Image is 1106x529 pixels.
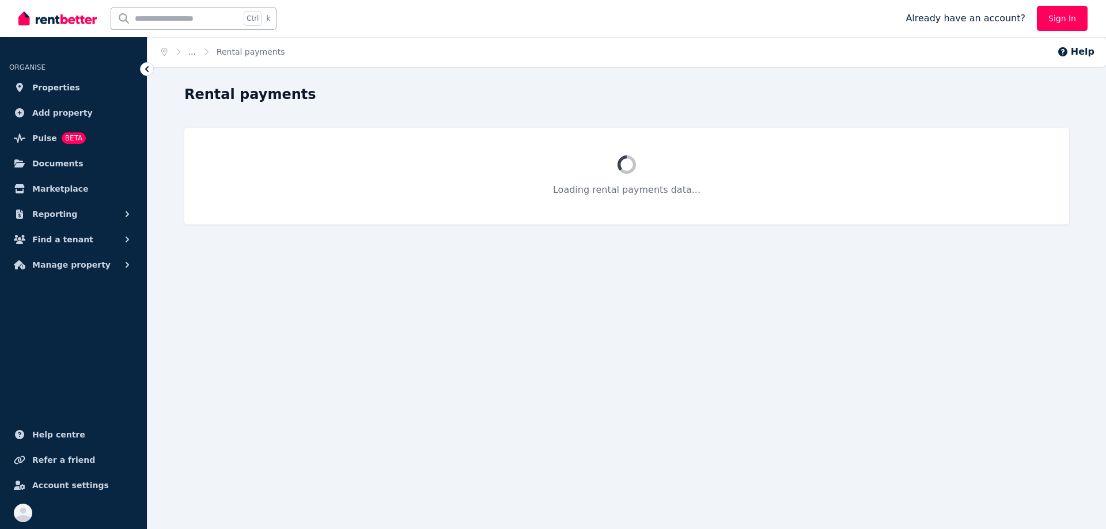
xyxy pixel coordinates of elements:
[906,12,1025,25] span: Already have an account?
[9,228,138,251] button: Find a tenant
[188,47,196,56] a: ...
[32,81,80,94] span: Properties
[62,132,86,144] span: BETA
[9,101,138,124] a: Add property
[147,37,299,67] nav: Breadcrumb
[1037,6,1088,31] a: Sign In
[32,131,57,145] span: Pulse
[9,63,46,71] span: ORGANISE
[18,10,97,27] img: RentBetter
[212,183,1041,197] p: Loading rental payments data...
[9,203,138,226] button: Reporting
[9,448,138,471] a: Refer a friend
[32,453,95,467] span: Refer a friend
[244,11,262,26] span: Ctrl
[1057,45,1094,59] button: Help
[32,258,111,272] span: Manage property
[9,127,138,150] a: PulseBETA
[9,152,138,175] a: Documents
[9,423,138,446] a: Help centre
[32,428,85,442] span: Help centre
[9,474,138,497] a: Account settings
[32,478,109,492] span: Account settings
[266,14,270,23] span: k
[9,177,138,200] a: Marketplace
[9,76,138,99] a: Properties
[32,157,84,170] span: Documents
[217,46,285,58] span: Rental payments
[32,182,88,196] span: Marketplace
[32,106,93,120] span: Add property
[184,85,316,104] h1: Rental payments
[32,207,77,221] span: Reporting
[32,233,93,246] span: Find a tenant
[9,253,138,276] button: Manage property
